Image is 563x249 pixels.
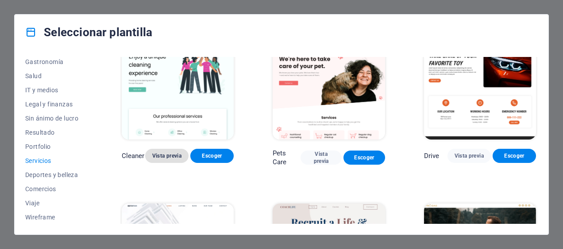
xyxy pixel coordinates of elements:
[25,196,83,210] button: Viaje
[273,149,301,166] p: Pets Care
[25,55,83,69] button: Gastronomía
[25,182,83,196] button: Comercios
[122,151,145,160] p: Cleaner
[308,151,335,165] span: Vista previa
[152,152,181,159] span: Vista previa
[273,36,385,140] img: Pets Care
[25,214,83,221] span: Wireframe
[25,171,83,178] span: Deportes y belleza
[301,151,342,165] button: Vista previa
[25,168,83,182] button: Deportes y belleza
[25,210,83,224] button: Wireframe
[25,154,83,168] button: Servicios
[25,83,83,97] button: IT y medios
[25,58,83,65] span: Gastronomía
[25,143,83,150] span: Portfolio
[25,157,83,164] span: Servicios
[25,140,83,154] button: Portfolio
[25,125,83,140] button: Resultado
[25,200,83,207] span: Viaje
[197,152,227,159] span: Escoger
[25,25,152,39] h4: Seleccionar plantilla
[493,149,536,163] button: Escoger
[25,185,83,192] span: Comercios
[25,115,83,122] span: Sin ánimo de lucro
[455,152,484,159] span: Vista previa
[25,111,83,125] button: Sin ánimo de lucro
[25,87,83,94] span: IT y medios
[25,129,83,136] span: Resultado
[424,36,536,140] img: Drive
[25,72,83,79] span: Salud
[25,69,83,83] button: Salud
[351,154,378,161] span: Escoger
[25,97,83,111] button: Legal y finanzas
[424,151,440,160] p: Drive
[122,36,234,140] img: Cleaner
[25,101,83,108] span: Legal y finanzas
[145,149,189,163] button: Vista previa
[500,152,529,159] span: Escoger
[447,149,491,163] button: Vista previa
[190,149,234,163] button: Escoger
[343,151,385,165] button: Escoger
